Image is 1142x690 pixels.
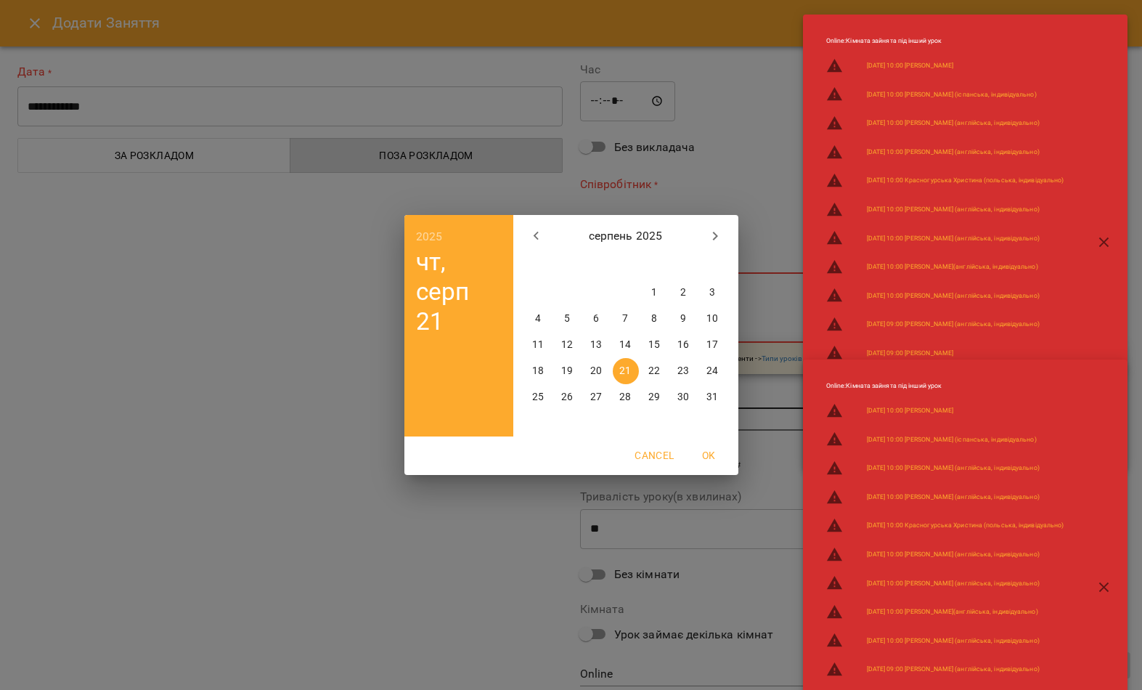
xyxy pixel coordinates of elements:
[561,364,573,378] p: 19
[555,332,581,358] button: 12
[815,376,1076,397] li: Online : Кімната зайнята під інший урок
[532,390,544,405] p: 25
[564,312,570,326] p: 5
[867,579,1040,588] a: [DATE] 10:00 [PERSON_NAME] (англійська, індивідуально)
[555,358,581,384] button: 19
[619,338,631,352] p: 14
[651,312,657,326] p: 8
[526,384,552,410] button: 25
[526,358,552,384] button: 18
[700,280,726,306] button: 3
[677,390,689,405] p: 30
[555,384,581,410] button: 26
[867,291,1040,301] a: [DATE] 10:00 [PERSON_NAME] (англійська, індивідуально)
[671,280,697,306] button: 2
[590,338,602,352] p: 13
[642,332,668,358] button: 15
[867,147,1040,157] a: [DATE] 10:00 [PERSON_NAME] (англійська, індивідуально)
[526,258,552,272] span: пн
[700,384,726,410] button: 31
[613,332,639,358] button: 14
[642,384,668,410] button: 29
[593,312,599,326] p: 6
[642,258,668,272] span: пт
[584,306,610,332] button: 6
[671,258,697,272] span: сб
[867,492,1040,502] a: [DATE] 10:00 [PERSON_NAME] (англійська, індивідуально)
[677,338,689,352] p: 16
[629,442,680,468] button: Cancel
[867,262,1038,272] a: [DATE] 10:00 [PERSON_NAME](англійська, індивідуально)
[532,364,544,378] p: 18
[671,332,697,358] button: 16
[706,390,718,405] p: 31
[635,447,674,464] span: Cancel
[526,306,552,332] button: 4
[700,332,726,358] button: 17
[651,285,657,300] p: 1
[613,384,639,410] button: 28
[686,442,733,468] button: OK
[671,306,697,332] button: 9
[642,280,668,306] button: 1
[622,312,628,326] p: 7
[692,447,727,464] span: OK
[642,358,668,384] button: 22
[648,338,660,352] p: 15
[642,306,668,332] button: 8
[584,384,610,410] button: 27
[867,90,1037,100] a: [DATE] 10:00 [PERSON_NAME] (іспанська, індивідуально)
[867,665,1040,674] a: [DATE] 09:00 [PERSON_NAME] (англійська, індивідуально)
[709,285,715,300] p: 3
[648,390,660,405] p: 29
[706,338,718,352] p: 17
[867,521,1064,530] a: [DATE] 10:00 Красногурська Христина (польська, індивідуально)
[671,358,697,384] button: 23
[867,320,1040,329] a: [DATE] 09:00 [PERSON_NAME] (англійська, індивідуально)
[590,390,602,405] p: 27
[555,306,581,332] button: 5
[706,364,718,378] p: 24
[553,227,698,245] p: серпень 2025
[700,358,726,384] button: 24
[867,636,1040,646] a: [DATE] 10:00 [PERSON_NAME] (англійська, індивідуально)
[700,258,726,272] span: нд
[555,258,581,272] span: вт
[613,306,639,332] button: 7
[584,258,610,272] span: ср
[867,550,1040,559] a: [DATE] 10:00 [PERSON_NAME] (англійська, індивідуально)
[532,338,544,352] p: 11
[867,176,1064,185] a: [DATE] 10:00 Красногурська Христина (польська, індивідуально)
[867,463,1040,473] a: [DATE] 10:00 [PERSON_NAME] (англійська, індивідуально)
[648,364,660,378] p: 22
[590,364,602,378] p: 20
[680,285,686,300] p: 2
[535,312,541,326] p: 4
[613,258,639,272] span: чт
[867,205,1040,214] a: [DATE] 10:00 [PERSON_NAME] (англійська, індивідуально)
[815,31,1076,52] li: Online : Кімната зайнята під інший урок
[671,384,697,410] button: 30
[619,390,631,405] p: 28
[561,390,573,405] p: 26
[706,312,718,326] p: 10
[561,338,573,352] p: 12
[416,227,443,247] button: 2025
[613,358,639,384] button: 21
[526,332,552,358] button: 11
[867,435,1037,445] a: [DATE] 10:00 [PERSON_NAME] (іспанська, індивідуально)
[867,61,953,70] a: [DATE] 10:00 [PERSON_NAME]
[680,312,686,326] p: 9
[867,607,1038,617] a: [DATE] 10:00 [PERSON_NAME](англійська, індивідуально)
[416,247,490,337] button: чт, серп 21
[700,306,726,332] button: 10
[584,358,610,384] button: 20
[677,364,689,378] p: 23
[867,406,953,415] a: [DATE] 10:00 [PERSON_NAME]
[867,118,1040,128] a: [DATE] 10:00 [PERSON_NAME] (англійська, індивідуально)
[867,234,1040,243] a: [DATE] 10:00 [PERSON_NAME] (англійська, індивідуально)
[584,332,610,358] button: 13
[619,364,631,378] p: 21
